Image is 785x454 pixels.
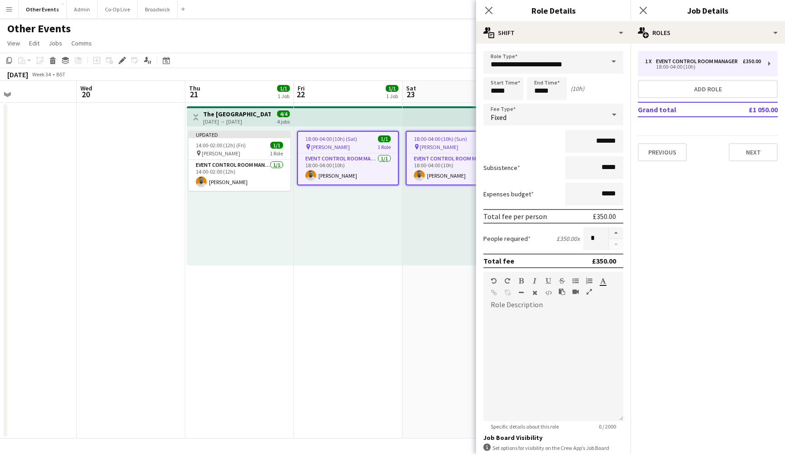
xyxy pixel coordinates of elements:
[297,131,399,185] app-job-card: 18:00-04:00 (10h) (Sat)1/1 [PERSON_NAME]1 RoleEvent Control Room Manager1/118:00-04:00 (10h)[PERS...
[7,22,71,35] h1: Other Events
[270,150,283,157] span: 1 Role
[638,102,720,117] td: Grand total
[476,5,631,16] h3: Role Details
[98,0,138,18] button: Co-Op Live
[203,110,271,118] h3: The [GEOGRAPHIC_DATA]
[386,93,398,100] div: 1 Job
[743,58,761,65] div: £350.00
[4,37,24,49] a: View
[378,144,391,150] span: 1 Role
[67,0,98,18] button: Admin
[298,154,398,185] app-card-role: Event Control Room Manager1/118:00-04:00 (10h)[PERSON_NAME]
[189,160,290,191] app-card-role: Event Control Room Manager1/114:00-02:00 (12h)[PERSON_NAME]
[572,277,579,284] button: Unordered List
[545,289,551,296] button: HTML Code
[378,135,391,142] span: 1/1
[483,434,623,442] h3: Job Board Visibility
[720,102,778,117] td: £1 050.00
[188,89,200,100] span: 21
[586,288,592,295] button: Fullscreen
[189,131,290,138] div: Updated
[7,70,28,79] div: [DATE]
[202,150,240,157] span: [PERSON_NAME]
[609,227,623,239] button: Increase
[593,212,616,221] div: £350.00
[545,277,551,284] button: Underline
[296,89,305,100] span: 22
[405,89,416,100] span: 23
[7,39,20,47] span: View
[559,288,565,295] button: Paste as plain text
[298,84,305,92] span: Fri
[270,142,283,149] span: 1/1
[556,234,580,243] div: £350.00 x
[420,144,458,150] span: [PERSON_NAME]
[49,39,62,47] span: Jobs
[19,0,67,18] button: Other Events
[196,142,246,149] span: 14:00-02:00 (12h) (Fri)
[80,84,92,92] span: Wed
[407,154,507,185] app-card-role: Event Control Room Manager1/118:00-04:00 (10h)[PERSON_NAME]
[476,22,631,44] div: Shift
[25,37,43,49] a: Edit
[414,135,467,142] span: 18:00-04:00 (10h) (Sun)
[45,37,66,49] a: Jobs
[504,277,511,284] button: Redo
[729,143,778,161] button: Next
[30,71,53,78] span: Week 34
[571,85,584,93] div: (10h)
[406,84,416,92] span: Sat
[189,84,200,92] span: Thu
[483,212,547,221] div: Total fee per person
[277,110,290,117] span: 4/4
[278,93,289,100] div: 1 Job
[491,277,497,284] button: Undo
[638,80,778,98] button: Add role
[203,118,271,125] div: [DATE] → [DATE]
[277,117,290,125] div: 4 jobs
[311,144,350,150] span: [PERSON_NAME]
[645,65,761,69] div: 18:00-04:00 (10h)
[189,131,290,191] app-job-card: Updated14:00-02:00 (12h) (Fri)1/1 [PERSON_NAME]1 RoleEvent Control Room Manager1/114:00-02:00 (12...
[483,234,531,243] label: People required
[277,85,290,92] span: 1/1
[29,39,40,47] span: Edit
[483,256,514,265] div: Total fee
[68,37,95,49] a: Comms
[600,277,606,284] button: Text Color
[138,0,178,18] button: Broadwick
[532,289,538,296] button: Clear Formatting
[656,58,741,65] div: Event Control Room Manager
[518,277,524,284] button: Bold
[631,5,785,16] h3: Job Details
[483,444,623,452] div: Set options for visibility on the Crew App’s Job Board
[592,256,616,265] div: £350.00
[386,85,398,92] span: 1/1
[518,289,524,296] button: Horizontal Line
[483,164,520,172] label: Subsistence
[532,277,538,284] button: Italic
[645,58,656,65] div: 1 x
[559,277,565,284] button: Strikethrough
[71,39,92,47] span: Comms
[79,89,92,100] span: 20
[406,131,507,185] app-job-card: 18:00-04:00 (10h) (Sun)1/1 [PERSON_NAME]1 RoleEvent Control Room Manager1/118:00-04:00 (10h)[PERS...
[631,22,785,44] div: Roles
[483,423,566,430] span: Specific details about this role
[638,143,687,161] button: Previous
[572,288,579,295] button: Insert video
[483,190,534,198] label: Expenses budget
[591,423,623,430] span: 0 / 2000
[305,135,357,142] span: 18:00-04:00 (10h) (Sat)
[586,277,592,284] button: Ordered List
[56,71,65,78] div: BST
[491,113,507,122] span: Fixed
